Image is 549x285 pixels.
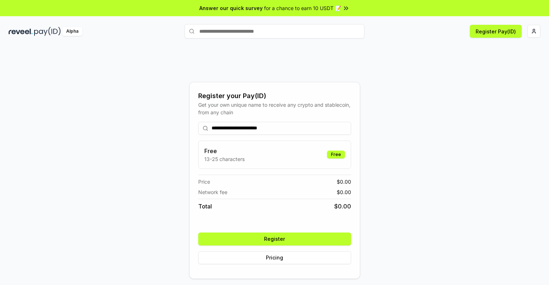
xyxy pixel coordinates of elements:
[198,233,351,245] button: Register
[198,91,351,101] div: Register your Pay(ID)
[198,188,227,196] span: Network fee
[198,202,212,211] span: Total
[9,27,33,36] img: reveel_dark
[327,151,345,158] div: Free
[337,178,351,185] span: $ 0.00
[337,188,351,196] span: $ 0.00
[198,101,351,116] div: Get your own unique name to receive any crypto and stablecoin, from any chain
[198,251,351,264] button: Pricing
[34,27,61,36] img: pay_id
[62,27,82,36] div: Alpha
[204,155,245,163] p: 13-25 characters
[204,147,245,155] h3: Free
[334,202,351,211] span: $ 0.00
[199,4,263,12] span: Answer our quick survey
[198,178,210,185] span: Price
[264,4,341,12] span: for a chance to earn 10 USDT 📝
[470,25,522,38] button: Register Pay(ID)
